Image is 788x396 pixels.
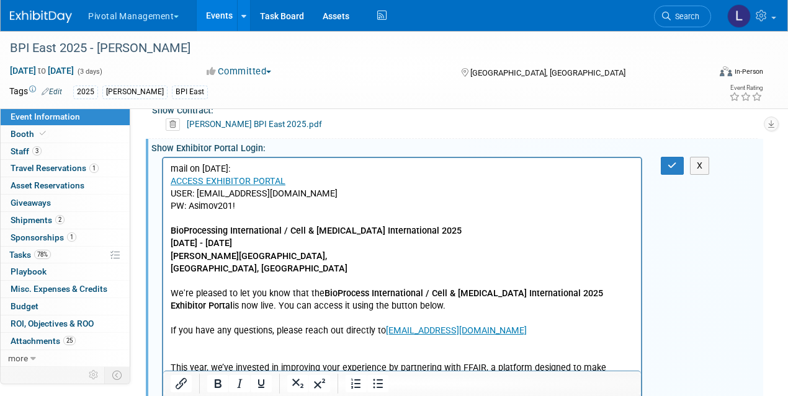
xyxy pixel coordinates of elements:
span: Asset Reservations [11,180,84,190]
span: Tasks [9,250,51,260]
span: more [8,353,28,363]
li: Submit H&S information [32,304,471,316]
span: Budget [11,301,38,311]
a: Shipments2 [1,212,130,229]
i: Booth reservation complete [40,130,46,137]
span: 2 [55,215,65,224]
img: Leslie Pelton [727,4,751,28]
a: ROI, Objectives & ROO [1,315,130,332]
span: 78% [34,250,51,259]
span: 25 [63,336,76,345]
div: In-Person [734,67,763,76]
div: Event Format [653,64,764,83]
div: BPI East [172,86,208,99]
span: 1 [67,232,76,242]
a: [PERSON_NAME] BPI East 2025.pdf [187,119,322,129]
span: 1 [89,164,99,173]
button: Italic [229,375,250,392]
span: Shipments [11,215,65,225]
b: BioProcessing International / Cell & [MEDICAL_DATA] International 2025 [7,68,298,78]
span: Misc. Expenses & Credits [11,284,107,294]
span: Event Information [11,112,80,121]
span: Playbook [11,266,47,276]
span: Staff [11,146,42,156]
span: ROI, Objectives & ROO [11,319,94,328]
button: Subscript [287,375,308,392]
a: Edit [42,87,62,96]
span: Travel Reservations [11,163,99,173]
li: Register your allocated passes [32,279,471,291]
a: Attachments25 [1,333,130,350]
li: Organise shipping to venue [32,316,471,328]
a: Booth [1,126,130,143]
button: Superscript [309,375,330,392]
span: Search [671,12,699,21]
td: Toggle Event Tabs [105,367,130,383]
td: Personalize Event Tab Strip [83,367,105,383]
a: Sponsorships1 [1,229,130,246]
li: Review our sustainability guidance [32,328,471,341]
a: Misc. Expenses & Credits [1,281,130,297]
a: Event Information [1,108,130,125]
a: Staff3 [1,143,130,160]
span: 3 [32,146,42,156]
a: ACCESS EXHIBITOR PORTAL [7,18,122,29]
span: Booth [11,129,48,139]
b: Task List [61,242,97,252]
span: [DATE] [DATE] [9,65,74,76]
b: [DATE] - [DATE] [7,80,69,90]
button: Bullet list [367,375,388,392]
a: more [1,350,130,367]
a: Budget [1,298,130,315]
img: ExhibitDay [10,11,72,23]
div: Show Exhibitor Portal Login: [151,139,763,154]
b: Show Info [161,366,202,377]
a: [EMAIL_ADDRESS][DOMAIN_NAME] [223,167,364,178]
img: Format-Inperson.png [720,66,732,76]
div: BPI East 2025 - [PERSON_NAME] [6,37,699,59]
a: Travel Reservations1 [1,160,130,177]
span: to [36,66,48,76]
td: Tags [9,85,62,99]
p: mail on [DATE]: USER: [EMAIL_ADDRESS][DOMAIN_NAME] PW: Asimov201! We're pleased to let you know t... [7,5,471,279]
li: Submit graphics, poster abstracts, and any other deliverable specific information [32,341,471,353]
button: X [690,157,710,175]
div: Event Rating [729,85,763,91]
a: Playbook [1,263,130,280]
span: (3 days) [76,68,102,76]
button: Underline [251,375,272,392]
li: Order all items for your booth (carpet, AV, power, furniture) [32,291,471,304]
b: BioProcess International / Cell & [MEDICAL_DATA] International 2025 Exhibitor Portal [7,130,440,153]
div: [PERSON_NAME] [102,86,168,99]
button: Numbered list [346,375,367,392]
a: Asset Reservations [1,177,130,194]
span: Giveaways [11,198,51,208]
b: [PERSON_NAME][GEOGRAPHIC_DATA], [7,93,164,103]
a: Tasks78% [1,247,130,263]
div: 2025 [73,86,98,99]
span: Sponsorships [11,232,76,242]
button: Bold [207,375,228,392]
button: Committed [202,65,276,78]
a: Giveaways [1,195,130,211]
button: Insert/edit link [171,375,192,392]
b: [GEOGRAPHIC_DATA], [GEOGRAPHIC_DATA] [7,105,184,116]
a: Search [654,6,711,27]
a: Delete attachment? [166,120,185,129]
span: [GEOGRAPHIC_DATA], [GEOGRAPHIC_DATA] [470,68,625,77]
span: Attachments [11,336,76,346]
